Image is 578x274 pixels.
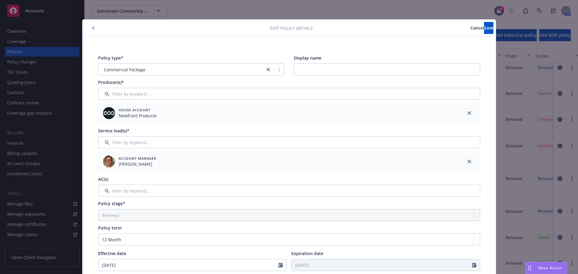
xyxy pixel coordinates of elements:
[98,225,122,231] span: Policy term
[101,66,262,73] span: Commercial Package
[294,55,322,61] span: Display name
[466,158,473,165] a: close
[98,136,480,148] input: Filter by keyword...
[471,22,484,34] button: Cancel
[98,55,123,61] span: Policy type*
[103,155,115,168] img: employee photo
[103,107,115,119] img: employee photo
[270,25,313,31] span: Edit policy details
[119,156,156,161] span: Account Manager
[98,128,129,134] span: Service lead(s)*
[538,265,562,270] span: Nova Assist
[526,262,533,274] div: Drag to move
[98,79,124,85] span: Producer(s)*
[119,161,156,167] span: [PERSON_NAME]
[98,176,108,182] span: AC(s)
[119,107,157,112] span: House Account
[278,263,283,267] svg: Calendar
[292,259,472,271] input: MM/DD/YYYY
[98,185,480,197] input: Filter by keyword...
[471,25,484,31] span: Cancel
[119,112,157,119] span: Newfront Producer
[526,262,567,274] button: Nova Assist
[472,263,476,267] svg: Calendar
[98,251,126,256] span: Effective date
[484,25,493,31] span: Save
[265,66,272,73] a: close
[466,109,473,117] a: close
[98,259,279,271] input: MM/DD/YYYY
[484,22,493,34] button: Save
[291,251,323,256] span: Expiration date
[98,88,480,100] input: Filter by keyword...
[98,201,125,206] span: Policy stage*
[104,66,145,73] span: Commercial Package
